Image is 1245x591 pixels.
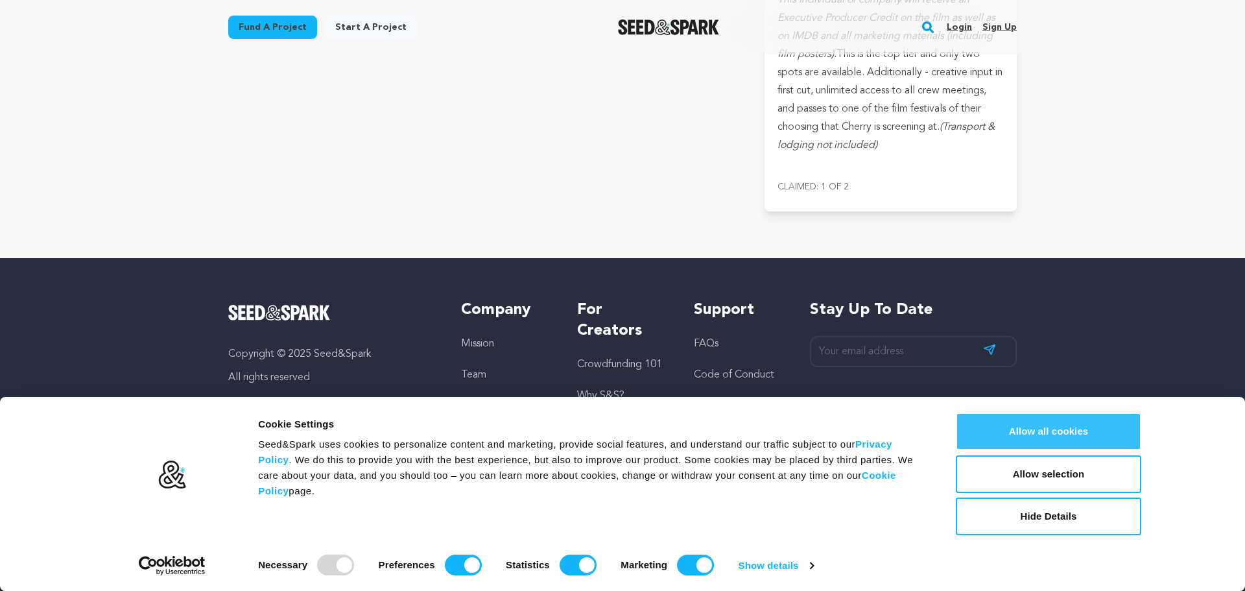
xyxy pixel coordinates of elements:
img: Seed&Spark Logo [228,305,330,320]
a: Crowdfunding 101 [577,359,662,370]
em: (Transport & lodging not included) [777,122,995,151]
strong: Preferences [379,559,435,570]
legend: Consent Selection [257,549,258,550]
h5: For Creators [577,300,667,341]
p: All rights reserved [228,370,435,385]
div: Seed&Spark uses cookies to personalize content and marketing, provide social features, and unders... [258,437,927,499]
a: Sign up [982,17,1017,38]
button: Allow selection [956,455,1141,493]
a: Usercentrics Cookiebot - opens in a new window [115,556,229,575]
a: Login [947,17,972,38]
strong: Statistics [506,559,550,570]
img: Seed&Spark Logo Dark Mode [618,19,720,35]
h5: Stay up to date [810,300,1017,320]
a: Show details [739,556,814,575]
a: FAQs [694,339,718,349]
a: Code of Conduct [694,370,774,380]
input: Your email address [810,336,1017,368]
h5: Company [461,300,551,320]
a: Mission [461,339,494,349]
a: Privacy Policy [258,439,892,465]
a: Start a project [325,16,417,39]
h5: Support [694,300,784,320]
strong: Marketing [621,559,667,570]
button: Hide Details [956,498,1141,535]
div: Cookie Settings [258,416,927,432]
a: Seed&Spark Homepage [228,305,435,320]
button: Allow all cookies [956,413,1141,450]
a: Why S&S? [577,391,624,401]
p: Claimed: 1 of 2 [777,178,1004,196]
a: Seed&Spark Homepage [618,19,720,35]
img: logo [158,460,187,490]
a: Fund a project [228,16,317,39]
strong: Necessary [258,559,307,570]
a: Team [461,370,486,380]
p: Copyright © 2025 Seed&Spark [228,346,435,362]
